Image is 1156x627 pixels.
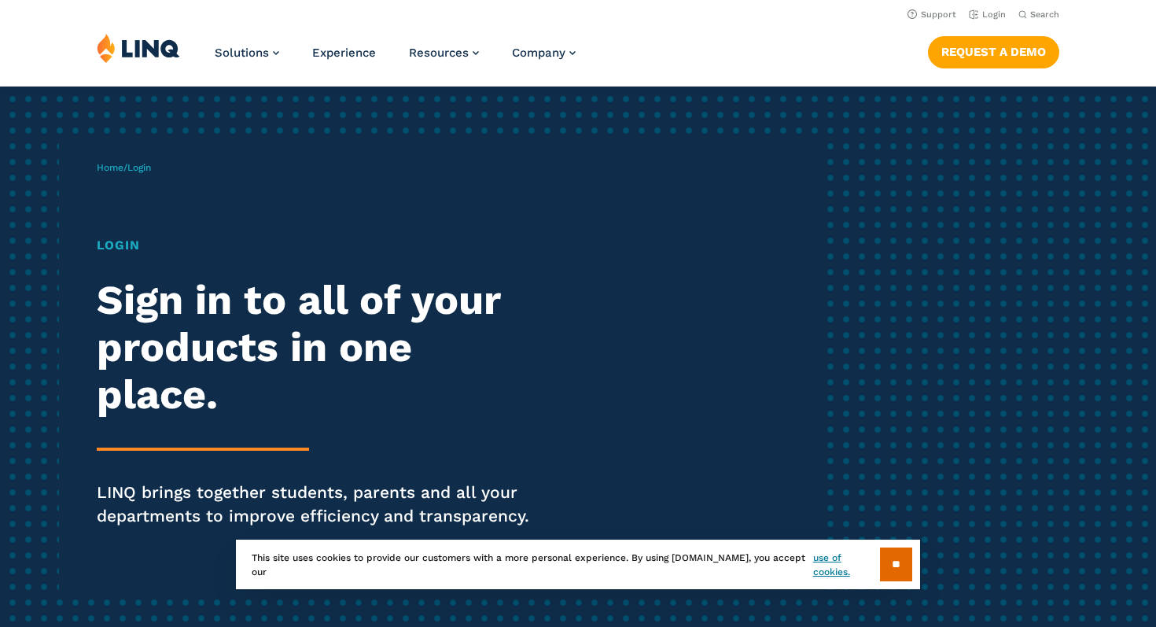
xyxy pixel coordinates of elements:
[97,162,123,173] a: Home
[97,33,180,63] img: LINQ | K‑12 Software
[512,46,576,60] a: Company
[409,46,469,60] span: Resources
[1018,9,1059,20] button: Open Search Bar
[312,46,376,60] a: Experience
[97,236,542,255] h1: Login
[97,481,542,528] p: LINQ brings together students, parents and all your departments to improve efficiency and transpa...
[813,551,880,579] a: use of cookies.
[97,162,151,173] span: /
[928,36,1059,68] a: Request a Demo
[512,46,565,60] span: Company
[236,540,920,589] div: This site uses cookies to provide our customers with a more personal experience. By using [DOMAIN...
[928,33,1059,68] nav: Button Navigation
[127,162,151,173] span: Login
[215,46,279,60] a: Solutions
[1030,9,1059,20] span: Search
[215,46,269,60] span: Solutions
[969,9,1006,20] a: Login
[215,33,576,85] nav: Primary Navigation
[409,46,479,60] a: Resources
[97,277,542,418] h2: Sign in to all of your products in one place.
[907,9,956,20] a: Support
